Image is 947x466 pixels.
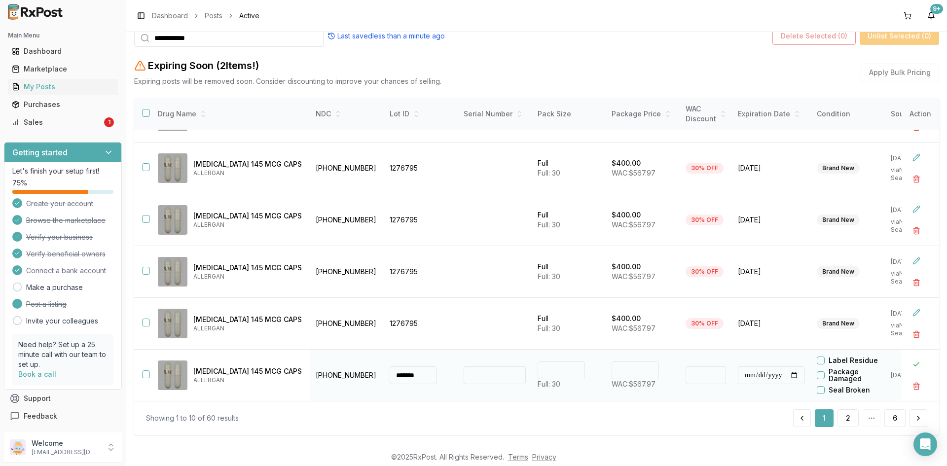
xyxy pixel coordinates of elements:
[4,407,122,425] button: Feedback
[310,246,384,298] td: [PHONE_NUMBER]
[817,215,860,225] div: Brand New
[193,315,302,324] p: [MEDICAL_DATA] 145 MCG CAPS
[152,11,259,21] nav: breadcrumb
[26,232,93,242] span: Verify your business
[158,360,187,390] img: Linzess 145 MCG CAPS
[612,220,656,229] span: WAC: $567.97
[829,357,878,364] label: Label Residue
[310,194,384,246] td: [PHONE_NUMBER]
[902,98,939,130] th: Action
[686,104,726,124] div: WAC Discount
[811,98,885,130] th: Condition
[239,11,259,21] span: Active
[817,266,860,277] div: Brand New
[686,163,724,174] div: 30% OFF
[8,60,118,78] a: Marketplace
[193,273,302,281] p: ALLERGAN
[193,169,302,177] p: ALLERGAN
[538,324,560,332] span: Full: 30
[838,409,859,427] a: 2
[908,222,925,240] button: Delete
[891,166,928,182] p: via NDC Search
[686,266,724,277] div: 30% OFF
[612,109,674,119] div: Package Price
[538,272,560,281] span: Full: 30
[884,409,906,427] button: 6
[10,439,26,455] img: User avatar
[4,79,122,95] button: My Posts
[908,252,925,270] button: Edit
[913,432,937,456] div: Open Intercom Messenger
[612,169,656,177] span: WAC: $567.97
[612,262,641,272] p: $400.00
[134,76,441,86] p: Expiring posts will be removed soon. Consider discounting to improve your chances of selling.
[193,324,302,332] p: ALLERGAN
[612,324,656,332] span: WAC: $567.97
[532,194,606,246] td: Full
[532,246,606,298] td: Full
[32,438,100,448] p: Welcome
[612,314,641,323] p: $400.00
[193,376,302,384] p: ALLERGAN
[193,211,302,221] p: [MEDICAL_DATA] 145 MCG CAPS
[612,210,641,220] p: $400.00
[891,310,928,318] p: [DATE]
[26,283,83,292] a: Make a purchase
[158,309,187,338] img: Linzess 145 MCG CAPS
[12,117,102,127] div: Sales
[908,200,925,218] button: Edit
[829,387,870,394] label: Seal Broken
[384,143,458,194] td: 1276795
[686,215,724,225] div: 30% OFF
[612,272,656,281] span: WAC: $567.97
[18,370,56,378] a: Book a call
[12,146,68,158] h3: Getting started
[930,4,943,14] div: 9+
[12,46,114,56] div: Dashboard
[829,368,885,382] label: Package Damaged
[32,448,100,456] p: [EMAIL_ADDRESS][DOMAIN_NAME]
[891,371,928,379] p: [DATE]
[738,109,805,119] div: Expiration Date
[384,298,458,350] td: 1276795
[384,194,458,246] td: 1276795
[464,109,526,119] div: Serial Number
[12,166,113,176] p: Let's finish your setup first!
[12,82,114,92] div: My Posts
[908,377,925,395] button: Delete
[193,366,302,376] p: [MEDICAL_DATA] 145 MCG CAPS
[24,411,57,421] span: Feedback
[4,114,122,130] button: Sales1
[310,143,384,194] td: [PHONE_NUMBER]
[738,215,805,225] span: [DATE]
[146,413,239,423] div: Showing 1 to 10 of 60 results
[891,322,928,337] p: via NDC Search
[538,169,560,177] span: Full: 30
[532,298,606,350] td: Full
[104,117,114,127] div: 1
[384,246,458,298] td: 1276795
[891,258,928,266] p: [DATE]
[18,340,108,369] p: Need help? Set up a 25 minute call with our team to set up.
[8,42,118,60] a: Dashboard
[891,218,928,234] p: via NDC Search
[738,267,805,277] span: [DATE]
[26,215,106,225] span: Browse the marketplace
[390,109,452,119] div: Lot ID
[738,319,805,328] span: [DATE]
[686,318,724,329] div: 30% OFF
[538,380,560,388] span: Full: 30
[891,154,928,162] p: [DATE]
[4,4,67,20] img: RxPost Logo
[612,380,656,388] span: WAC: $567.97
[8,32,118,39] h2: Main Menu
[8,78,118,96] a: My Posts
[508,453,528,461] a: Terms
[908,304,925,322] button: Edit
[193,221,302,229] p: ALLERGAN
[26,249,106,259] span: Verify beneficial owners
[908,170,925,188] button: Delete
[817,163,860,174] div: Brand New
[4,390,122,407] button: Support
